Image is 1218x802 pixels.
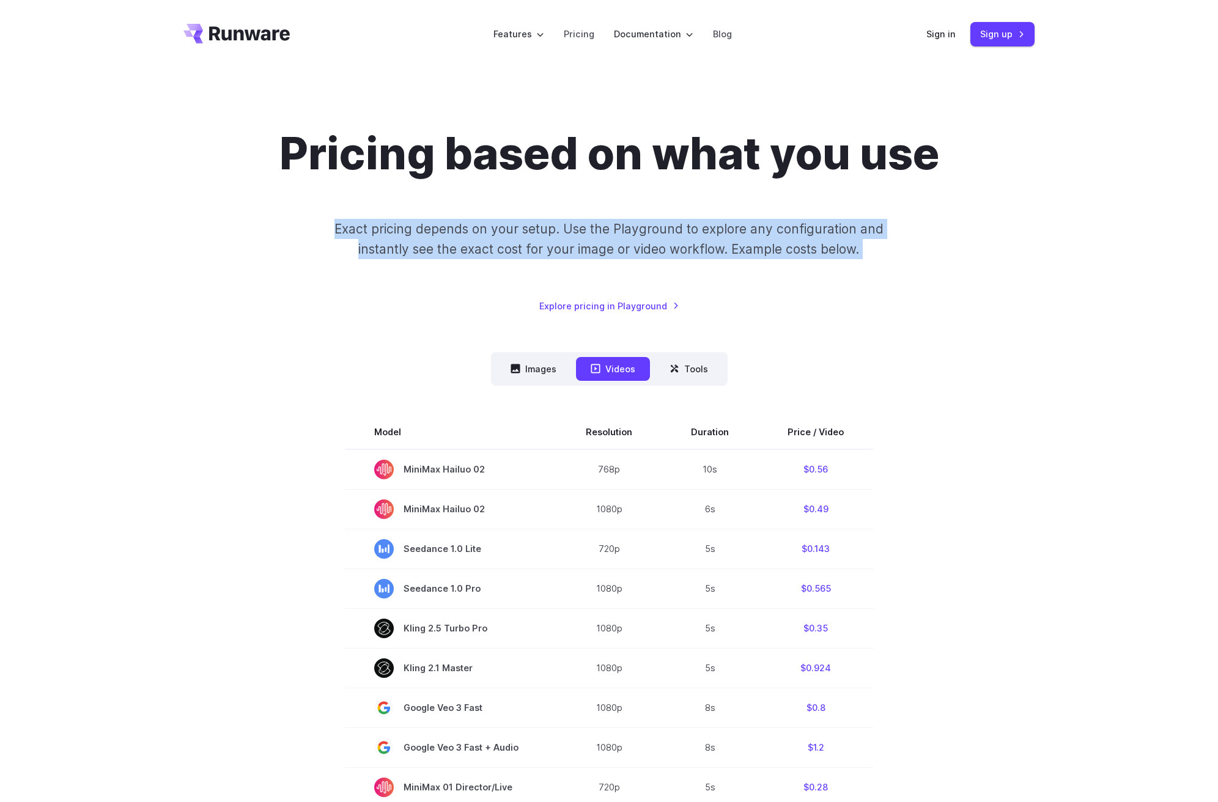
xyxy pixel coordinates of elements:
[758,568,873,608] td: $0.565
[556,415,662,449] th: Resolution
[614,27,693,41] label: Documentation
[493,27,544,41] label: Features
[556,688,662,727] td: 1080p
[662,489,758,529] td: 6s
[662,568,758,608] td: 5s
[556,529,662,568] td: 720p
[662,529,758,568] td: 5s
[655,357,723,381] button: Tools
[374,658,527,678] span: Kling 2.1 Master
[311,219,907,260] p: Exact pricing depends on your setup. Use the Playground to explore any configuration and instantl...
[374,499,527,519] span: MiniMax Hailuo 02
[374,579,527,598] span: Seedance 1.0 Pro
[713,27,732,41] a: Blog
[539,299,679,313] a: Explore pricing in Playground
[374,460,527,479] span: MiniMax Hailuo 02
[758,608,873,648] td: $0.35
[374,698,527,718] span: Google Veo 3 Fast
[374,778,527,797] span: MiniMax 01 Director/Live
[556,608,662,648] td: 1080p
[556,568,662,608] td: 1080p
[374,619,527,638] span: Kling 2.5 Turbo Pro
[758,449,873,490] td: $0.56
[374,738,527,757] span: Google Veo 3 Fast + Audio
[496,357,571,381] button: Images
[556,727,662,767] td: 1080p
[279,127,939,180] h1: Pricing based on what you use
[662,688,758,727] td: 8s
[183,24,290,43] a: Go to /
[662,608,758,648] td: 5s
[926,27,956,41] a: Sign in
[758,688,873,727] td: $0.8
[345,415,556,449] th: Model
[758,529,873,568] td: $0.143
[758,648,873,688] td: $0.924
[662,449,758,490] td: 10s
[758,489,873,529] td: $0.49
[576,357,650,381] button: Videos
[662,648,758,688] td: 5s
[758,727,873,767] td: $1.2
[556,449,662,490] td: 768p
[970,22,1035,46] a: Sign up
[758,415,873,449] th: Price / Video
[564,27,594,41] a: Pricing
[556,648,662,688] td: 1080p
[662,415,758,449] th: Duration
[556,489,662,529] td: 1080p
[374,539,527,559] span: Seedance 1.0 Lite
[662,727,758,767] td: 8s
